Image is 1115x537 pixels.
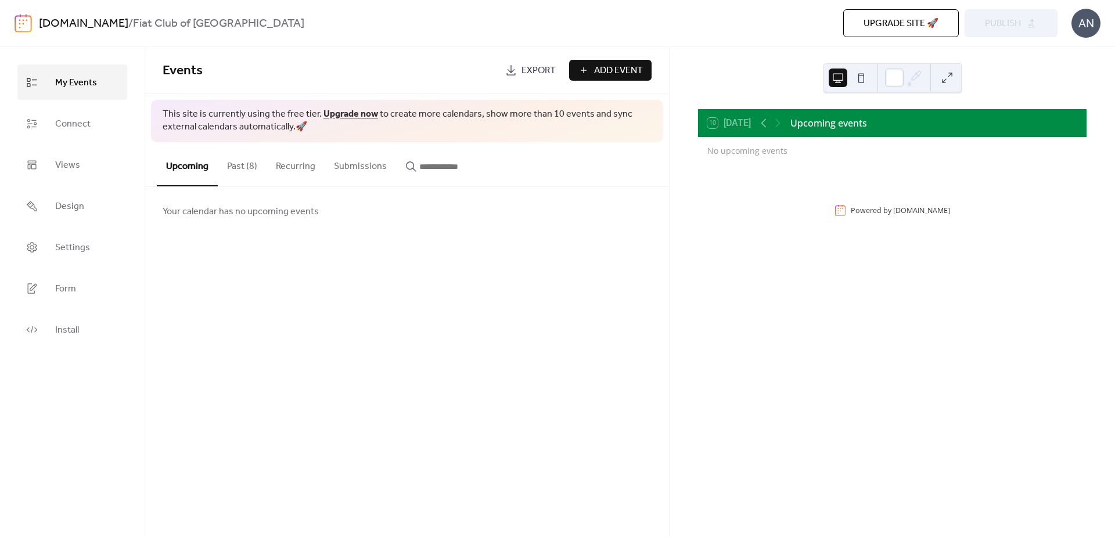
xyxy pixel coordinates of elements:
span: Export [521,64,556,78]
span: Settings [55,239,90,257]
a: Export [497,60,564,81]
span: Connect [55,115,91,133]
button: Recurring [267,142,325,185]
a: Upgrade now [323,105,378,123]
a: [DOMAIN_NAME] [39,13,128,35]
a: Views [17,147,127,182]
a: Design [17,188,127,224]
button: Upgrade site 🚀 [843,9,959,37]
span: Install [55,321,79,339]
span: Your calendar has no upcoming events [163,205,319,219]
div: AN [1071,9,1100,38]
a: Settings [17,229,127,265]
a: Connect [17,106,127,141]
img: logo [15,14,32,33]
div: Upcoming events [790,116,867,130]
span: Views [55,156,80,174]
b: Fiat Club of [GEOGRAPHIC_DATA] [133,13,304,35]
button: Add Event [569,60,652,81]
span: Form [55,280,76,298]
div: No upcoming events [707,145,1077,157]
a: [DOMAIN_NAME] [893,206,950,215]
button: Submissions [325,142,396,185]
span: Upgrade site 🚀 [864,17,938,31]
span: Design [55,197,84,215]
span: My Events [55,74,97,92]
div: Powered by [851,206,950,215]
span: This site is currently using the free tier. to create more calendars, show more than 10 events an... [163,108,652,134]
a: Form [17,271,127,306]
button: Upcoming [157,142,218,186]
button: Past (8) [218,142,267,185]
span: Add Event [594,64,643,78]
a: My Events [17,64,127,100]
span: Events [163,58,203,84]
a: Install [17,312,127,347]
b: / [128,13,133,35]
